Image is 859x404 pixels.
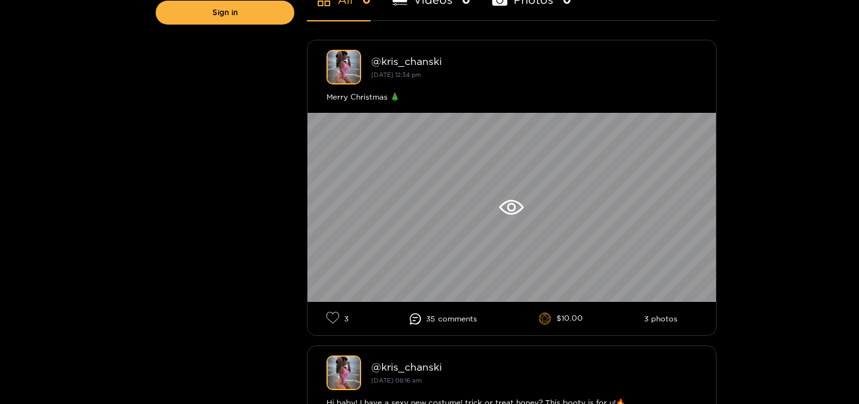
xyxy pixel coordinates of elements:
img: kris_chanski [326,355,361,390]
li: 3 [326,311,349,326]
img: kris_chanski [326,50,361,84]
li: 35 [410,313,477,325]
span: comment s [438,315,477,323]
small: [DATE] 08:16 am [371,377,422,384]
small: [DATE] 12:34 pm [371,71,421,78]
div: @ kris_chanski [371,361,697,372]
a: Sign in [156,1,294,25]
div: Merry Christmas 🎄 [326,91,697,103]
li: 3 photos [644,315,677,323]
li: $10.00 [539,313,583,325]
div: @ kris_chanski [371,55,697,67]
